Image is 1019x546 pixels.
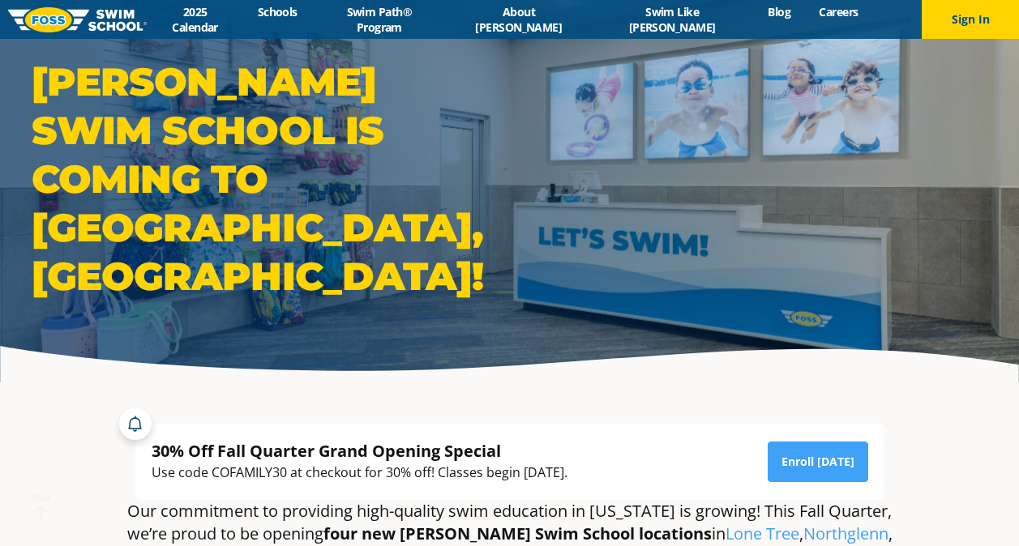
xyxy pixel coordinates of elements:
[152,462,567,484] div: Use code COFAMILY30 at checkout for 30% off! Classes begin [DATE].
[447,4,590,35] a: About [PERSON_NAME]
[8,7,147,32] img: FOSS Swim School Logo
[243,4,311,19] a: Schools
[147,4,243,35] a: 2025 Calendar
[152,440,567,462] div: 30% Off Fall Quarter Grand Opening Special
[311,4,447,35] a: Swim Path® Program
[32,493,50,518] div: TOP
[768,441,868,482] a: Enroll [DATE]
[590,4,754,35] a: Swim Like [PERSON_NAME]
[754,4,805,19] a: Blog
[805,4,872,19] a: Careers
[803,523,888,544] a: Northglenn
[323,523,712,544] strong: four new [PERSON_NAME] Swim School locations
[32,58,502,301] h1: [PERSON_NAME] Swim School is coming to [GEOGRAPHIC_DATA], [GEOGRAPHIC_DATA]!
[726,523,799,544] a: Lone Tree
